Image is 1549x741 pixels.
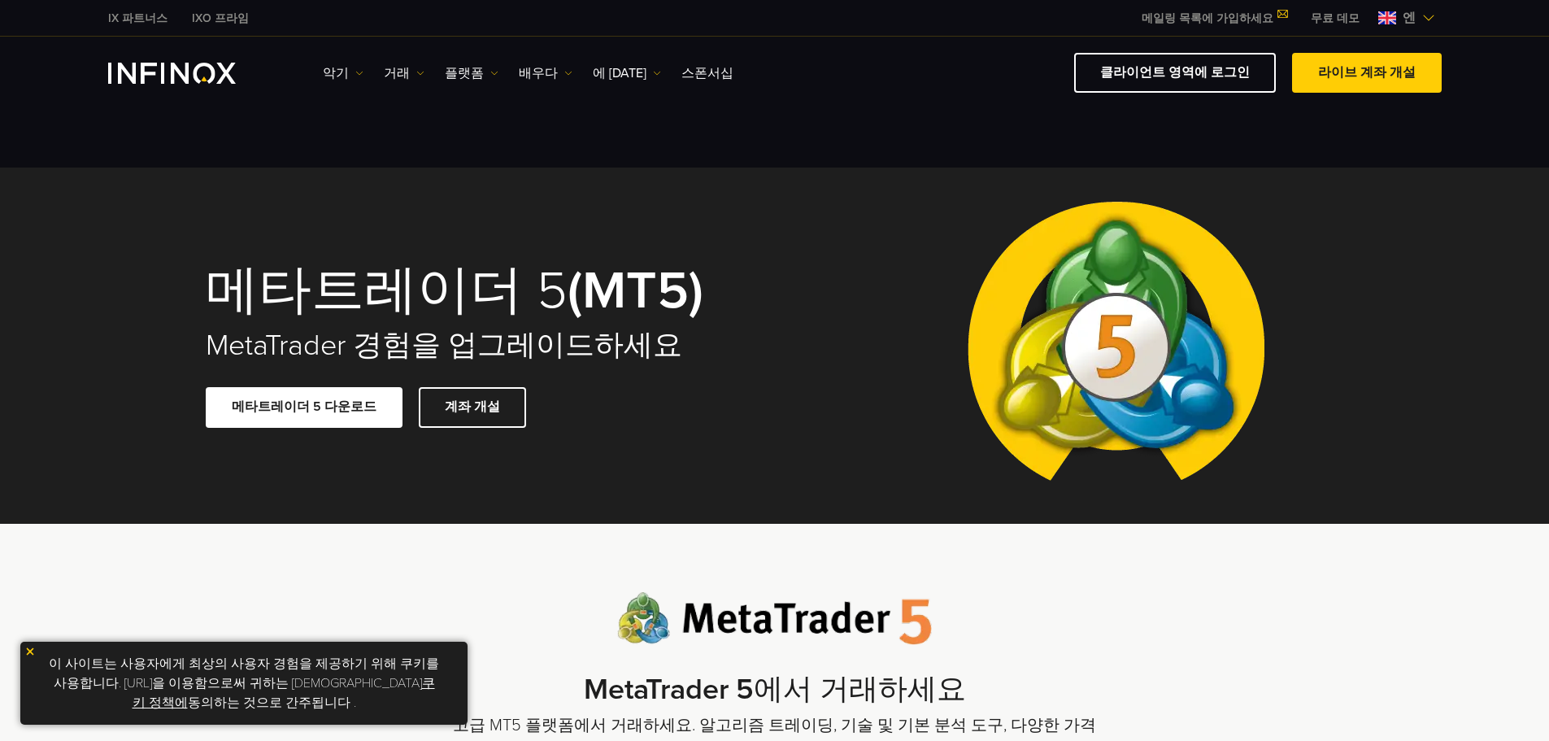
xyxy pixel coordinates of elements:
[568,259,703,323] font: (MT5)
[232,399,376,415] font: 메타트레이더 5 다운로드
[1299,10,1372,27] a: 인피녹스 메뉴
[1074,53,1276,93] a: 클라이언트 영역에 로그인
[445,63,498,83] a: 플랫폼
[323,63,363,83] a: 악기
[206,387,402,427] a: 메타트레이더 5 다운로드
[584,672,754,707] font: MetaTrader 5
[593,65,646,81] font: 에 [DATE]
[1100,64,1250,81] font: 클라이언트 영역에 로그인
[108,63,274,84] a: INFINOX 로고
[24,646,36,657] img: 노란색 닫기 아이콘
[1318,64,1416,81] font: 라이브 계좌 개설
[445,399,500,415] font: 계좌 개설
[188,695,356,711] font: 동의하는 것으로 간주됩니다 .
[384,65,410,81] font: 거래
[192,11,249,25] font: IXO 프라임
[49,656,439,691] font: 이 사이트는 사용자에게 최상의 사용자 경험을 제공하기 위해 쿠키를 사용합니다. [URL]을 이용함으로써 귀하는 [DEMOGRAPHIC_DATA]
[1311,11,1360,25] font: 무료 데모
[108,11,168,25] font: IX 파트너스
[445,65,484,81] font: 플랫폼
[593,63,661,83] a: 에 [DATE]
[681,65,733,81] font: 스폰서십
[384,63,424,83] a: 거래
[1129,11,1299,25] a: 메일링 목록에 가입하세요
[519,63,572,83] a: 배우다
[519,65,558,81] font: 배우다
[1142,11,1273,25] font: 메일링 목록에 가입하세요
[1292,53,1442,93] a: 라이브 계좌 개설
[754,672,966,707] font: 에서 거래하세요
[180,10,261,27] a: 인피녹스
[96,10,180,27] a: 인피녹스
[617,592,932,645] img: 메타 트레이더 5 로고
[419,387,526,427] a: 계좌 개설
[206,259,568,323] font: 메타트레이더 5
[1403,10,1416,26] font: 엔
[955,168,1277,524] img: 메타 트레이더 5
[681,63,733,83] a: 스폰서십
[323,65,349,81] font: 악기
[206,328,682,363] font: MetaTrader 경험을 업그레이드하세요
